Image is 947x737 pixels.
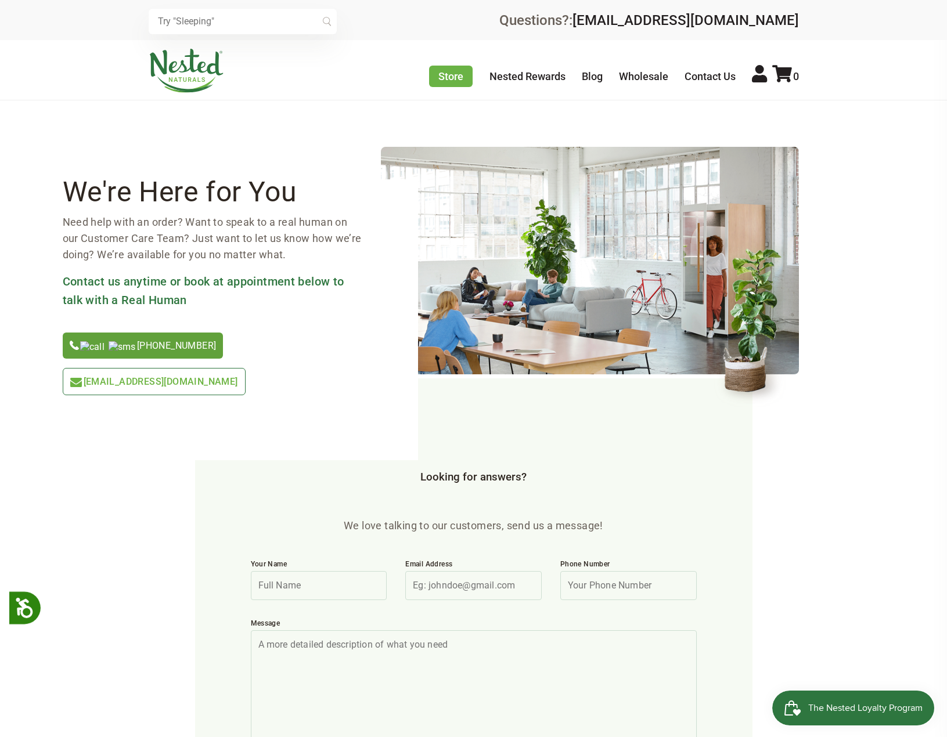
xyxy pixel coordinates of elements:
input: Try "Sleeping" [149,9,337,34]
a: [EMAIL_ADDRESS][DOMAIN_NAME] [63,368,246,395]
img: icon-email-light-green.svg [70,378,82,387]
img: Nested Naturals [149,49,224,93]
p: Need help with an order? Want to speak to a real human on our Customer Care Team? Just want to le... [63,214,362,263]
img: call [80,341,105,353]
img: contact-header-flower.png [713,234,799,407]
span: 0 [793,70,799,82]
label: Your Name [251,559,387,571]
div: Questions?: [499,13,799,27]
img: sms [109,341,136,353]
a: [EMAIL_ADDRESS][DOMAIN_NAME] [572,12,799,28]
a: Nested Rewards [489,70,566,82]
a: 0 [772,70,799,82]
a: Contact Us [685,70,736,82]
a: [PHONE_NUMBER] [63,333,224,359]
label: Phone Number [560,559,697,571]
p: We love talking to our customers, send us a message! [242,518,706,534]
a: Store [429,66,473,87]
input: Full Name [251,571,387,600]
iframe: Button to open loyalty program pop-up [772,691,935,725]
span: [PHONE_NUMBER] [80,340,217,351]
h3: Contact us anytime or book at appointment below to talk with a Real Human [63,272,362,309]
h3: Looking for answers? [149,471,799,484]
label: Message [251,619,697,630]
h2: We're Here for You [63,179,362,205]
input: Your Phone Number [560,571,697,600]
img: contact-header.png [381,147,799,374]
input: Eg: johndoe@gmail.com [405,571,542,600]
img: icon-phone.svg [70,341,79,350]
label: Email Address [405,559,542,571]
a: Blog [582,70,603,82]
span: [EMAIL_ADDRESS][DOMAIN_NAME] [84,376,238,387]
a: Wholesale [619,70,668,82]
